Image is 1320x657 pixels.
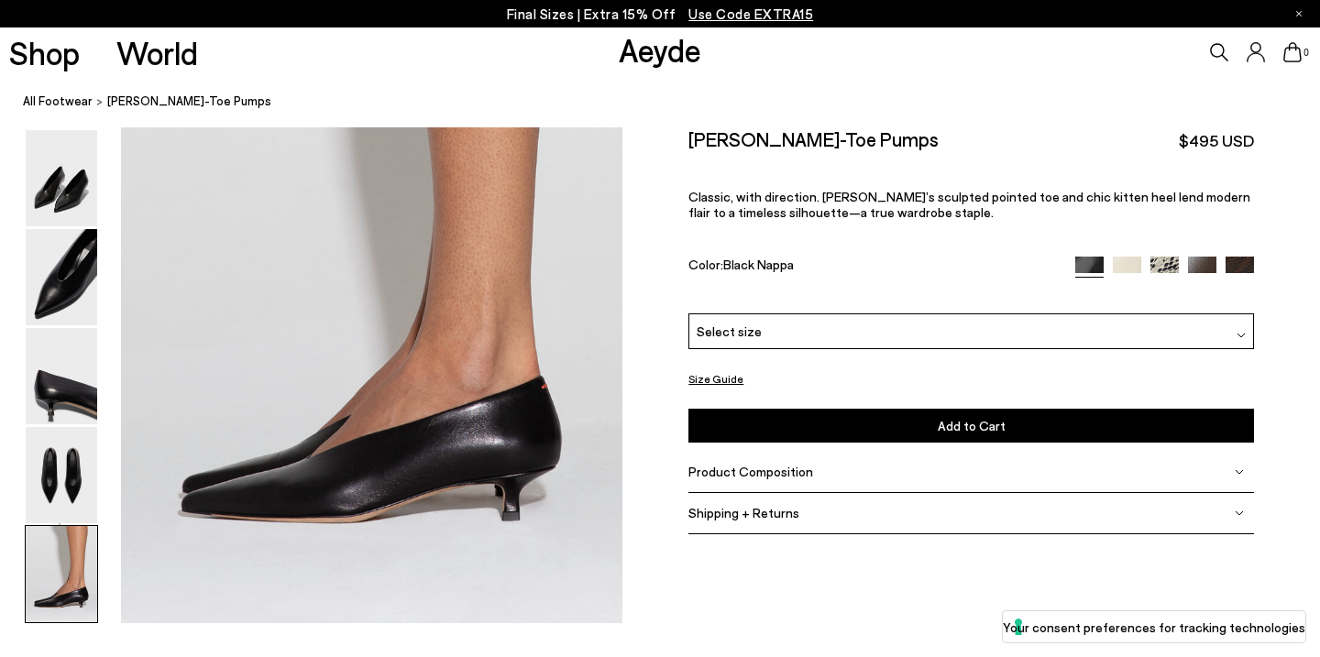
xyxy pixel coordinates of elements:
[1283,42,1302,62] a: 0
[26,229,97,325] img: Clara Pointed-Toe Pumps - Image 3
[688,189,1254,220] p: Classic, with direction. [PERSON_NAME]’s sculpted pointed toe and chic kitten heel lend modern fl...
[23,77,1320,127] nav: breadcrumb
[688,256,1057,277] div: Color:
[26,526,97,622] img: Clara Pointed-Toe Pumps - Image 6
[688,409,1254,443] button: Add to Cart
[1235,467,1244,476] img: svg%3E
[1235,509,1244,518] img: svg%3E
[688,367,743,390] button: Size Guide
[723,256,794,271] span: Black Nappa
[1003,618,1305,637] label: Your consent preferences for tracking technologies
[26,427,97,523] img: Clara Pointed-Toe Pumps - Image 5
[1302,48,1311,58] span: 0
[697,322,762,341] span: Select size
[26,328,97,424] img: Clara Pointed-Toe Pumps - Image 4
[688,505,799,520] span: Shipping + Returns
[26,130,97,226] img: Clara Pointed-Toe Pumps - Image 2
[116,37,198,69] a: World
[688,127,939,150] h2: [PERSON_NAME]-Toe Pumps
[107,92,271,111] span: [PERSON_NAME]-Toe Pumps
[1237,331,1246,340] img: svg%3E
[688,5,813,22] span: Navigate to /collections/ss25-final-sizes
[938,418,1006,433] span: Add to Cart
[619,30,701,69] a: Aeyde
[507,3,814,26] p: Final Sizes | Extra 15% Off
[23,92,93,111] a: All Footwear
[9,37,80,69] a: Shop
[688,464,813,479] span: Product Composition
[1179,129,1254,152] span: $495 USD
[1003,611,1305,642] button: Your consent preferences for tracking technologies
